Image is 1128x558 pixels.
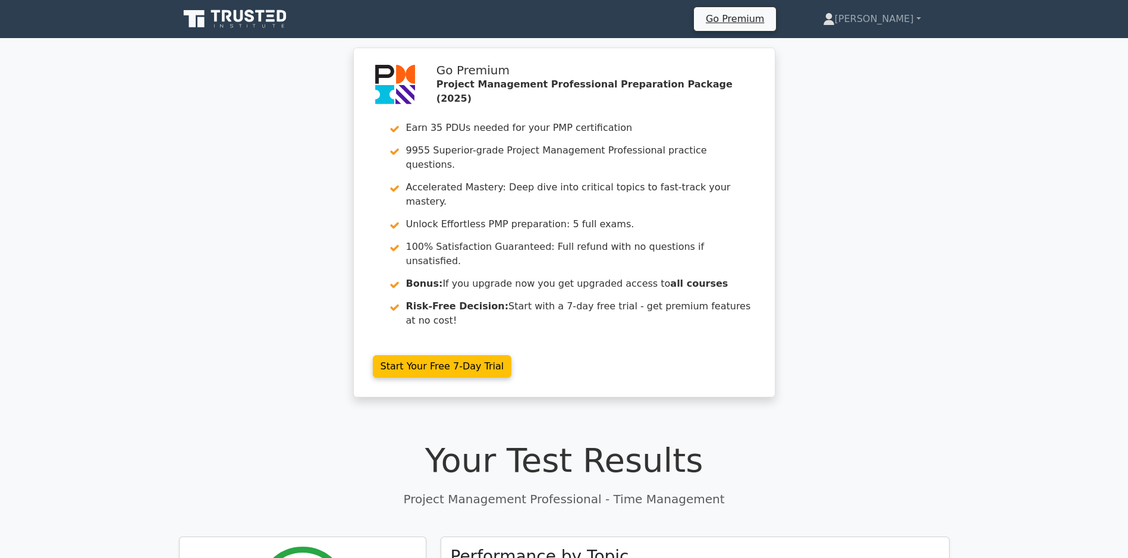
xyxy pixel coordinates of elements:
[179,490,950,508] p: Project Management Professional - Time Management
[794,7,950,31] a: [PERSON_NAME]
[699,11,771,27] a: Go Premium
[179,440,950,480] h1: Your Test Results
[373,355,512,378] a: Start Your Free 7-Day Trial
